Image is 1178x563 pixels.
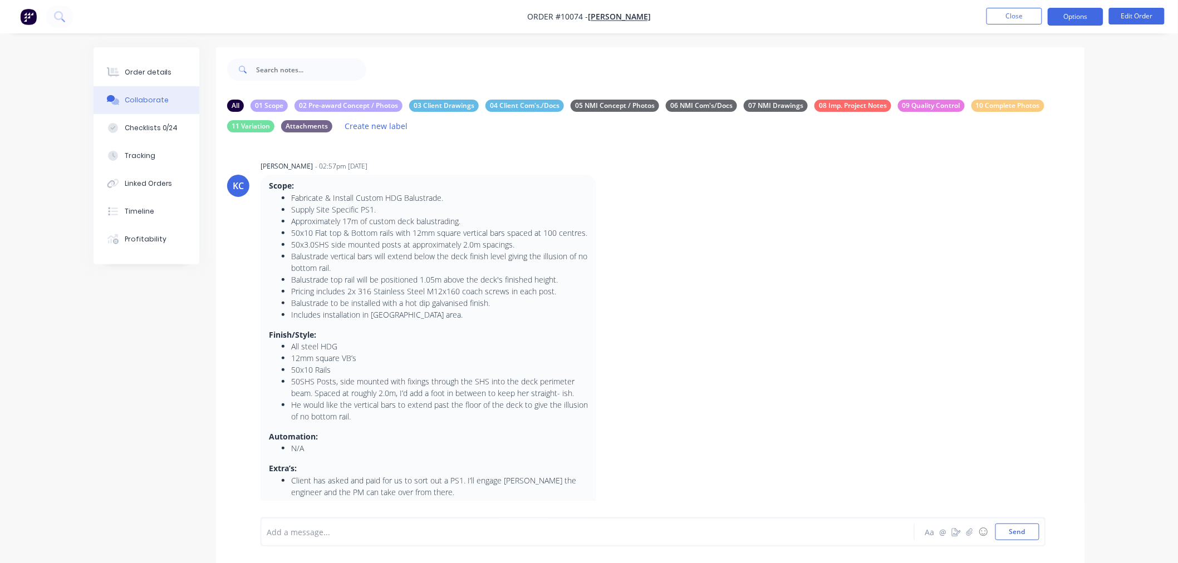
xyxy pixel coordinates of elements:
div: Collaborate [125,95,169,105]
button: Send [995,524,1039,540]
button: Create new label [339,118,414,134]
li: Balustrade top rail will be positioned 1.05m above the deck's finished height. [291,274,588,285]
div: 11 Variation [227,120,274,132]
button: Close [986,8,1042,24]
li: N/A [291,442,588,454]
li: Supply Site Specific PS1. [291,204,588,215]
li: Includes installation in [GEOGRAPHIC_DATA] area. [291,309,588,320]
div: 07 NMI Drawings [744,100,808,112]
button: Checklists 0/24 [94,114,199,142]
li: Fabricate & Install Custom HDG Balustrade. [291,192,588,204]
li: Pricing includes 2x 316 Stainless Steel M12x160 coach screws in each post. [291,285,588,297]
button: Collaborate [94,86,199,114]
div: 05 NMI Concept / Photos [571,100,659,112]
li: Client has asked and paid for us to sort out a PS1. I’ll engage [PERSON_NAME] the engineer and th... [291,475,588,498]
li: Balustrade vertical bars will extend below the deck finish level giving the illusion of no bottom... [291,250,588,274]
div: Checklists 0/24 [125,123,178,133]
div: 08 Imp. Project Notes [814,100,891,112]
a: [PERSON_NAME] [588,12,651,22]
li: 12mm square VB’s [291,352,588,364]
button: Linked Orders [94,170,199,197]
strong: Finish/Style: [269,329,316,340]
div: 03 Client Drawings [409,100,479,112]
img: Factory [20,8,37,25]
div: Timeline [125,206,154,216]
div: Profitability [125,234,166,244]
button: Timeline [94,197,199,225]
div: 04 Client Com's./Docs [485,100,564,112]
li: Approximately 17m of custom deck balustrading. [291,215,588,227]
div: 09 Quality Control [898,100,965,112]
button: ☺ [976,525,990,539]
button: Profitability [94,225,199,253]
li: 50SHS Posts, side mounted with fixings through the SHS into the deck perimeter beam. Spaced at ro... [291,376,588,399]
div: All [227,100,244,112]
strong: Automation: [269,431,318,442]
div: - 02:57pm [DATE] [315,161,367,171]
button: Edit Order [1109,8,1165,24]
li: 50x10 Rails [291,364,588,376]
li: All steel HDG [291,340,588,352]
div: Order details [125,67,172,77]
button: Options [1048,8,1103,26]
li: 50x3.0SHS side mounted posts at approximately 2.0m spacings. [291,239,588,250]
strong: Scope: [269,180,294,191]
div: KC [233,179,244,192]
div: 06 NMI Com's/Docs [666,100,737,112]
div: 10 Complete Photos [971,100,1044,112]
button: Aa [923,525,936,539]
li: Balustrade to be installed with a hot dip galvanised finish. [291,297,588,309]
div: 02 Pre-award Concept / Photos [294,100,403,112]
strong: Extra’s: [269,463,297,473]
li: He would like the vertical bars to extend past the floor of the deck to give the illusion of no b... [291,399,588,422]
div: Attachments [281,120,332,132]
div: Tracking [125,151,155,161]
li: 50x10 Flat top & Bottom rails with 12mm square vertical bars spaced at 100 centres. [291,227,588,239]
div: 01 Scope [251,100,288,112]
input: Search notes... [256,58,366,81]
div: [PERSON_NAME] [261,161,313,171]
span: Order #10074 - [527,12,588,22]
button: Order details [94,58,199,86]
button: @ [936,525,950,539]
button: Tracking [94,142,199,170]
div: Linked Orders [125,179,173,189]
